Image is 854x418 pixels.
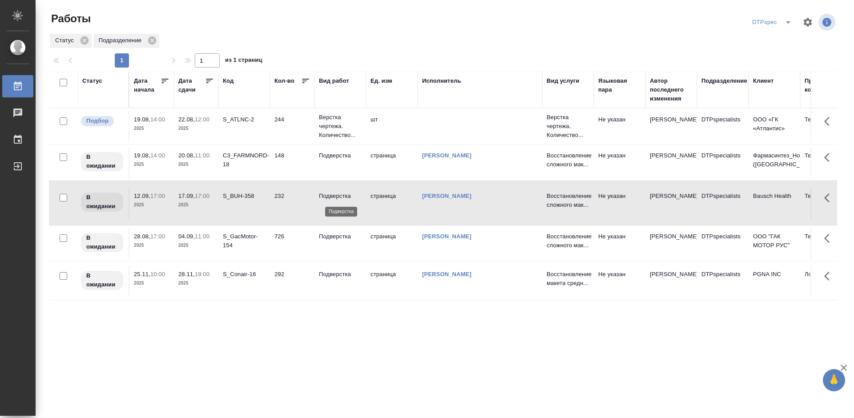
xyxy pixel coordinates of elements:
[800,228,852,259] td: Технический
[225,55,262,68] span: из 1 страниц
[800,111,852,142] td: Технический
[270,147,314,178] td: 148
[80,270,124,291] div: Исполнитель назначен, приступать к работе пока рано
[753,270,796,279] p: PGNA INC
[319,270,362,279] p: Подверстка
[594,265,645,297] td: Не указан
[55,36,77,45] p: Статус
[270,265,314,297] td: 292
[178,233,195,240] p: 04.09,
[800,147,852,178] td: Технический
[80,115,124,127] div: Можно подбирать исполнителей
[134,241,169,250] p: 2025
[134,152,150,159] p: 19.08,
[800,265,852,297] td: Локализация
[150,152,165,159] p: 14:00
[818,14,837,31] span: Посмотреть информацию
[134,124,169,133] p: 2025
[150,116,165,123] p: 14:00
[753,232,796,250] p: ООО "ГАК МОТОР РУС"
[697,265,749,297] td: DTPspecialists
[150,233,165,240] p: 17:00
[645,111,697,142] td: [PERSON_NAME]
[134,279,169,288] p: 2025
[819,111,840,132] button: Здесь прячутся важные кнопки
[80,192,124,213] div: Исполнитель назначен, приступать к работе пока рано
[178,76,205,94] div: Дата сдачи
[178,271,195,277] p: 28.11,
[594,228,645,259] td: Не указан
[134,76,161,94] div: Дата начала
[422,76,461,85] div: Исполнитель
[50,34,92,48] div: Статус
[422,193,471,199] a: [PERSON_NAME]
[319,151,362,160] p: Подверстка
[697,228,749,259] td: DTPspecialists
[547,113,589,140] p: Верстка чертежа. Количество...
[594,111,645,142] td: Не указан
[134,233,150,240] p: 28.08,
[223,115,266,124] div: S_ATLNC-2
[547,192,589,209] p: Восстановление сложного мак...
[366,187,418,218] td: страница
[99,36,145,45] p: Подразделение
[178,241,214,250] p: 2025
[150,193,165,199] p: 17:00
[195,193,209,199] p: 17:00
[701,76,747,85] div: Подразделение
[319,113,362,140] p: Верстка чертежа. Количество...
[178,160,214,169] p: 2025
[134,116,150,123] p: 19.08,
[270,111,314,142] td: 244
[223,270,266,279] div: S_Conair-16
[645,228,697,259] td: [PERSON_NAME]
[86,193,118,211] p: В ожидании
[805,76,847,94] div: Проектная команда
[753,115,796,133] p: ООО «ГК «Атлантис»
[366,265,418,297] td: страница
[80,232,124,253] div: Исполнитель назначен, приступать к работе пока рано
[86,153,118,170] p: В ожидании
[195,152,209,159] p: 11:00
[80,151,124,172] div: Исполнитель назначен, приступать к работе пока рано
[594,187,645,218] td: Не указан
[195,233,209,240] p: 11:00
[270,187,314,218] td: 232
[645,265,697,297] td: [PERSON_NAME]
[797,12,818,33] span: Настроить таблицу
[800,187,852,218] td: Технический
[594,147,645,178] td: Не указан
[753,151,796,169] p: Фармасинтез_Норд ([GEOGRAPHIC_DATA])
[645,187,697,218] td: [PERSON_NAME]
[366,228,418,259] td: страница
[134,193,150,199] p: 12.09,
[422,233,471,240] a: [PERSON_NAME]
[697,111,749,142] td: DTPspecialists
[49,12,91,26] span: Работы
[178,279,214,288] p: 2025
[819,147,840,168] button: Здесь прячутся важные кнопки
[86,233,118,251] p: В ожидании
[826,371,842,390] span: 🙏
[819,265,840,287] button: Здесь прячутся важные кнопки
[422,152,471,159] a: [PERSON_NAME]
[819,228,840,249] button: Здесь прячутся важные кнопки
[195,271,209,277] p: 19:00
[598,76,641,94] div: Языковая пара
[366,111,418,142] td: шт
[223,192,266,201] div: S_BUH-358
[753,192,796,201] p: Bausch Health
[150,271,165,277] p: 10:00
[274,76,294,85] div: Кол-во
[753,76,773,85] div: Клиент
[86,271,118,289] p: В ожидании
[319,232,362,241] p: Подверстка
[195,116,209,123] p: 12:00
[223,76,234,85] div: Код
[697,187,749,218] td: DTPspecialists
[178,193,195,199] p: 17.09,
[366,147,418,178] td: страница
[223,232,266,250] div: S_GacMotor-154
[547,76,580,85] div: Вид услуги
[134,271,150,277] p: 25.11,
